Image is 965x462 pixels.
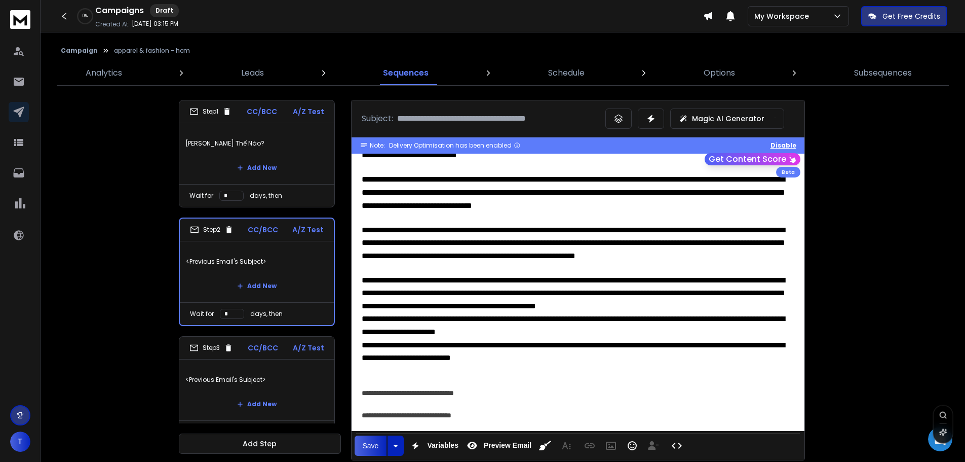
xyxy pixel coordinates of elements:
p: [PERSON_NAME] Thế Nào? [185,129,328,158]
p: Wait for [190,310,214,318]
button: Get Free Credits [861,6,947,26]
p: Options [704,67,735,79]
p: [PERSON_NAME] has completed your ticket [10,93,192,104]
p: <Previous Email's Subject> [185,366,328,394]
button: T [10,432,30,452]
li: Step1CC/BCCA/Z Test[PERSON_NAME] Thế Nào?Add NewWait fordays, then [179,100,335,207]
p: Schedule [548,67,585,79]
button: Save [355,436,387,456]
button: Preview Email [462,436,533,456]
strong: Ticket ID [10,222,45,230]
button: Code View [667,436,686,456]
img: Profile image for Lakshita [85,43,118,76]
p: days, then [250,192,282,200]
h1: About Get Lead Verification Credits For Review [29,4,177,30]
div: Step 2 [190,225,234,234]
p: My Workspace [754,11,813,21]
p: Analytics [86,67,122,79]
p: <Previous Email's Subject> [186,247,328,276]
li: Step2CC/BCCA/Z Test<Previous Email's Subject>Add NewWait fordays, then [179,218,335,326]
a: Leads [235,61,270,85]
a: Subsequences [848,61,918,85]
div: Step 1 [189,107,231,116]
p: A/Z Test [293,106,324,117]
img: logo [10,10,30,29]
p: [EMAIL_ADDRESS][DOMAIN_NAME] [20,157,170,168]
p: Sequences [383,67,429,79]
a: Schedule [542,61,591,85]
a: Sequences [377,61,435,85]
p: apparel & fashion - hcm [114,47,190,55]
button: go back [7,8,26,27]
button: Insert Link (Ctrl+K) [580,436,599,456]
span: Note: [370,141,385,150]
div: Delivery Optimisation has been enabled [389,141,521,150]
button: Add New [229,394,285,414]
div: Beta [776,167,800,177]
p: CC/BCC [248,343,278,353]
div: Hi there, I show in the website that you have programs for Review, so here my link, please check ... [10,298,192,373]
p: 0 % [83,13,88,19]
button: Campaign [61,47,98,55]
p: Magic AI Generator [692,114,764,124]
button: Disable [770,141,796,150]
button: Clean HTML [535,436,555,456]
button: Magic AI Generator [670,109,784,129]
button: Insert Image (Ctrl+P) [601,436,621,456]
li: Step3CC/BCCA/Z Test<Previous Email's Subject>Add NewWait fordays, then [179,336,335,444]
button: Add Step [179,434,341,454]
div: Resolved • 1h ago [10,81,192,91]
p: Wait for [189,192,213,200]
button: Get Content Score [705,153,800,165]
p: A/Z Test [293,343,324,353]
a: Options [698,61,741,85]
p: [DATE] 03:15 PM [132,20,178,28]
strong: Ticket Type [10,188,55,196]
p: Subject: [362,113,393,125]
p: A/Z Test [292,225,324,235]
div: Close [178,8,196,26]
p: CC/BCC [247,106,277,117]
strong: Title [10,255,28,263]
h1: Campaigns [95,5,144,17]
button: More Text [557,436,576,456]
span: Variables [425,441,460,450]
div: Draft [150,4,179,17]
strong: You will be notified here and by email [20,137,147,156]
p: Get Free Credits [882,11,940,21]
div: Step 3 [189,343,233,352]
p: CC/BCC [248,225,278,235]
button: Variables [406,436,460,456]
p: Subsequences [854,67,912,79]
button: Add New [229,276,285,296]
p: #28357365 [10,231,192,242]
p: days, then [250,310,283,318]
iframe: Intercom live chat [928,427,952,451]
a: [URL][DOMAIN_NAME] [47,331,126,339]
a: Analytics [80,61,128,85]
button: Add New [229,158,285,178]
span: Preview Email [482,441,533,450]
button: Emoticons [623,436,642,456]
strong: Description [10,289,56,297]
button: Insert Unsubscribe Link [644,436,663,456]
p: Created At: [95,20,130,28]
p: Leads [241,67,264,79]
p: Feature Request [10,198,192,208]
p: About Get Lead Verification Credits For Review [10,265,192,275]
